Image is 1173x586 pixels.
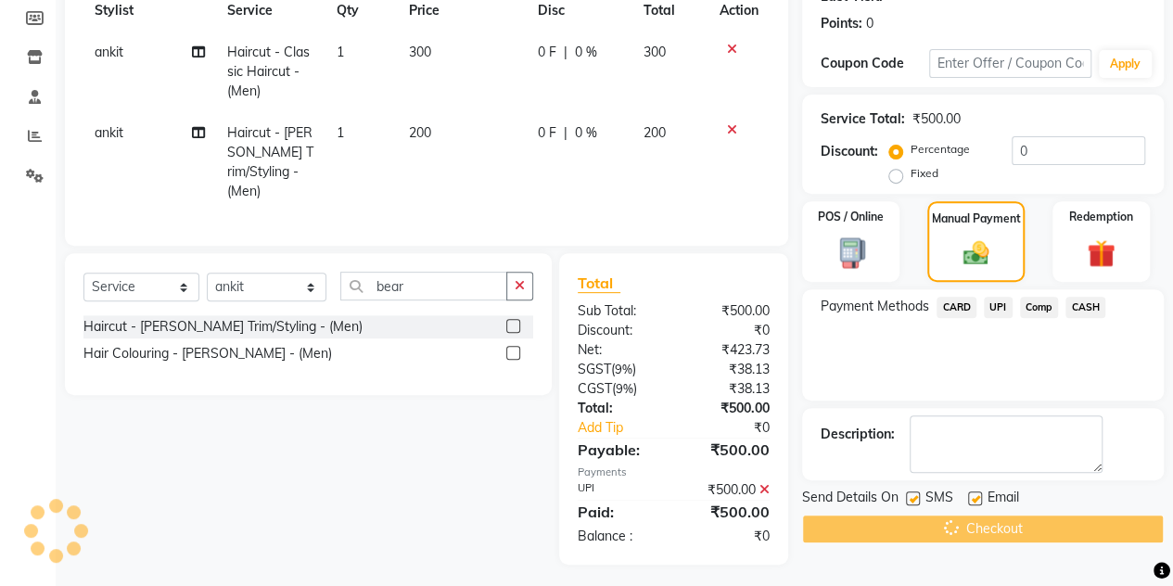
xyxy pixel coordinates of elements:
span: 1 [337,44,344,60]
span: UPI [984,297,1013,318]
input: Search or Scan [340,272,507,300]
div: Payable: [564,439,674,461]
span: ankit [95,124,123,141]
span: Send Details On [802,488,899,511]
span: ankit [95,44,123,60]
button: Apply [1099,50,1152,78]
div: ₹423.73 [673,340,784,360]
div: Discount: [564,321,674,340]
div: ₹500.00 [912,109,961,129]
label: Fixed [911,165,938,182]
div: ₹38.13 [673,360,784,379]
input: Enter Offer / Coupon Code [929,49,1091,78]
span: SGST [578,361,611,377]
div: ₹500.00 [673,301,784,321]
span: Total [578,274,620,293]
div: ₹500.00 [673,399,784,418]
span: Haircut - Classic Haircut - (Men) [227,44,310,99]
label: POS / Online [818,209,884,225]
div: Hair Colouring - [PERSON_NAME] - (Men) [83,344,332,363]
span: | [564,123,567,143]
div: Coupon Code [821,54,929,73]
div: ₹500.00 [673,439,784,461]
label: Manual Payment [932,210,1021,227]
div: ( ) [564,379,674,399]
a: Add Tip [564,418,692,438]
span: Haircut - [PERSON_NAME] Trim/Styling - (Men) [227,124,313,199]
div: UPI [564,480,674,500]
div: Payments [578,465,770,480]
img: _gift.svg [1078,236,1124,271]
span: 0 F [538,123,556,143]
label: Percentage [911,141,970,158]
span: Payment Methods [821,297,929,316]
div: Haircut - [PERSON_NAME] Trim/Styling - (Men) [83,317,363,337]
span: 9% [616,381,633,396]
label: Redemption [1069,209,1133,225]
div: Service Total: [821,109,905,129]
span: 300 [644,44,666,60]
span: 9% [615,362,632,376]
span: 1 [337,124,344,141]
span: 0 F [538,43,556,62]
span: 0 % [575,43,597,62]
div: ₹0 [673,321,784,340]
div: ₹38.13 [673,379,784,399]
img: _pos-terminal.svg [828,236,873,270]
div: Paid: [564,501,674,523]
div: 0 [866,14,873,33]
div: Discount: [821,142,878,161]
div: ₹500.00 [673,480,784,500]
span: SMS [925,488,953,511]
img: _cash.svg [955,238,998,268]
div: Total: [564,399,674,418]
span: Email [988,488,1019,511]
span: 300 [409,44,431,60]
span: CASH [1065,297,1105,318]
span: 0 % [575,123,597,143]
div: Description: [821,425,895,444]
div: ₹0 [673,527,784,546]
div: ₹500.00 [673,501,784,523]
span: CARD [937,297,976,318]
span: 200 [409,124,431,141]
div: ₹0 [692,418,784,438]
span: CGST [578,380,612,397]
div: Balance : [564,527,674,546]
span: 200 [644,124,666,141]
div: ( ) [564,360,674,379]
div: Points: [821,14,862,33]
div: Net: [564,340,674,360]
span: Comp [1020,297,1059,318]
span: | [564,43,567,62]
div: Sub Total: [564,301,674,321]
